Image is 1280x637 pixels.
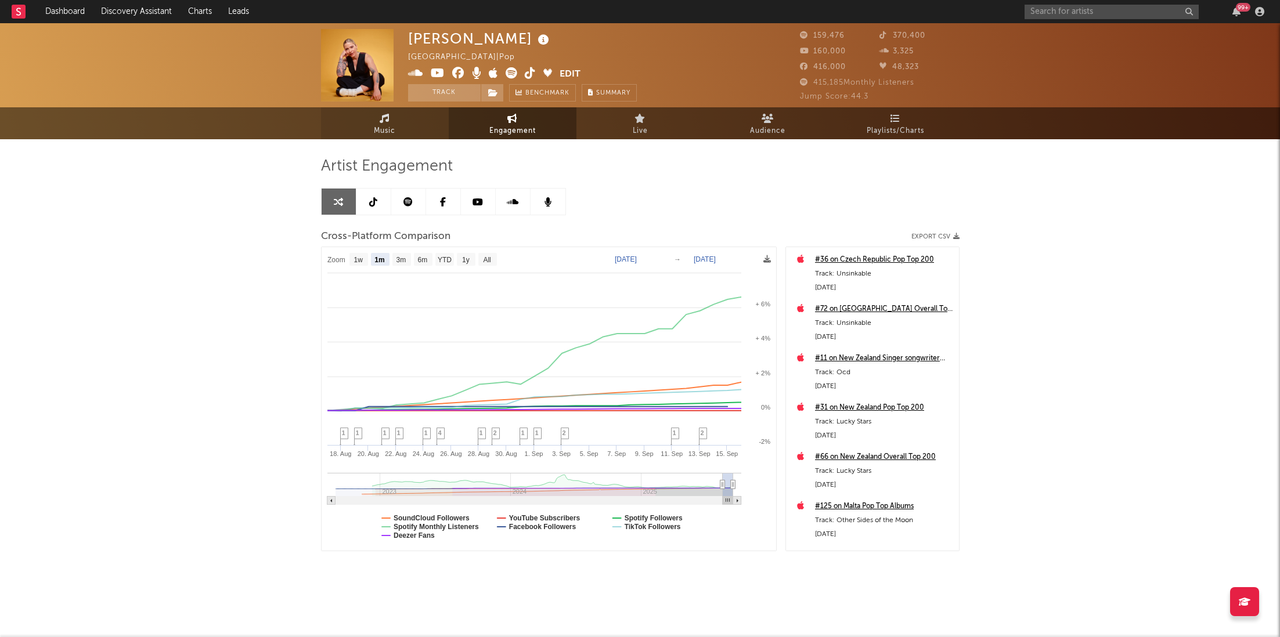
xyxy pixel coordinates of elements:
[521,429,525,436] span: 1
[417,256,427,264] text: 6m
[879,63,919,71] span: 48,323
[424,429,428,436] span: 1
[327,256,345,264] text: Zoom
[624,514,682,522] text: Spotify Followers
[755,370,770,377] text: + 2%
[321,230,450,244] span: Cross-Platform Comparison
[495,450,517,457] text: 30. Aug
[483,256,491,264] text: All
[330,450,351,457] text: 18. Aug
[832,107,960,139] a: Playlists/Charts
[1025,5,1199,19] input: Search for artists
[815,379,953,393] div: [DATE]
[879,32,925,39] span: 370,400
[357,450,378,457] text: 20. Aug
[815,352,953,365] div: #11 on New Zealand Singer songwriter Top 200
[624,523,680,531] text: TikTok Followers
[440,450,461,457] text: 26. Aug
[396,256,406,264] text: 3m
[524,450,543,457] text: 1. Sep
[509,523,576,531] text: Facebook Followers
[394,531,435,540] text: Deezer Fans
[815,316,953,330] div: Track: Unsinkable
[509,84,576,102] a: Benchmark
[694,255,716,263] text: [DATE]
[408,84,481,102] button: Track
[815,253,953,267] a: #36 on Czech Republic Pop Top 200
[815,549,953,563] a: #62 on United Kingdom Singer songwriter Top 200
[800,32,845,39] span: 159,476
[815,513,953,527] div: Track: Other Sides of the Moon
[438,429,442,436] span: 4
[394,523,479,531] text: Spotify Monthly Listeners
[815,450,953,464] a: #66 on New Zealand Overall Top 200
[800,63,846,71] span: 416,000
[576,107,704,139] a: Live
[354,256,363,264] text: 1w
[615,255,637,263] text: [DATE]
[356,429,359,436] span: 1
[755,301,770,307] text: + 6%
[716,450,738,457] text: 15. Sep
[579,450,598,457] text: 5. Sep
[321,107,449,139] a: Music
[750,124,785,138] span: Audience
[321,160,453,173] span: Artist Engagement
[815,267,953,281] div: Track: Unsinkable
[800,48,846,55] span: 160,000
[761,404,770,411] text: 0%
[397,429,401,436] span: 1
[815,478,953,492] div: [DATE]
[412,450,434,457] text: 24. Aug
[563,429,566,436] span: 2
[815,500,953,513] a: #125 on Malta Pop Top Albums
[408,29,552,48] div: [PERSON_NAME]
[596,90,630,96] span: Summary
[800,93,868,100] span: Jump Score: 44.3
[462,256,470,264] text: 1y
[674,255,681,263] text: →
[815,281,953,295] div: [DATE]
[815,527,953,541] div: [DATE]
[582,84,637,102] button: Summary
[759,438,770,445] text: -2%
[374,256,384,264] text: 1m
[673,429,676,436] span: 1
[701,429,704,436] span: 2
[815,401,953,415] a: #31 on New Zealand Pop Top 200
[560,67,580,82] button: Edit
[1236,3,1250,12] div: 99 +
[374,124,395,138] span: Music
[449,107,576,139] a: Engagement
[815,365,953,379] div: Track: Ocd
[467,450,489,457] text: 28. Aug
[911,233,960,240] button: Export CSV
[607,450,626,457] text: 7. Sep
[493,429,497,436] span: 2
[383,429,387,436] span: 1
[525,86,569,100] span: Benchmark
[755,335,770,342] text: + 4%
[479,429,483,436] span: 1
[535,429,539,436] span: 1
[394,514,470,522] text: SoundCloud Followers
[815,330,953,344] div: [DATE]
[489,124,536,138] span: Engagement
[385,450,406,457] text: 22. Aug
[688,450,710,457] text: 13. Sep
[342,429,345,436] span: 1
[408,50,542,64] div: [GEOGRAPHIC_DATA] | Pop
[1232,7,1241,16] button: 99+
[867,124,924,138] span: Playlists/Charts
[815,429,953,443] div: [DATE]
[437,256,451,264] text: YTD
[815,302,953,316] a: #72 on [GEOGRAPHIC_DATA] Overall Top 200
[661,450,683,457] text: 11. Sep
[815,415,953,429] div: Track: Lucky Stars
[879,48,914,55] span: 3,325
